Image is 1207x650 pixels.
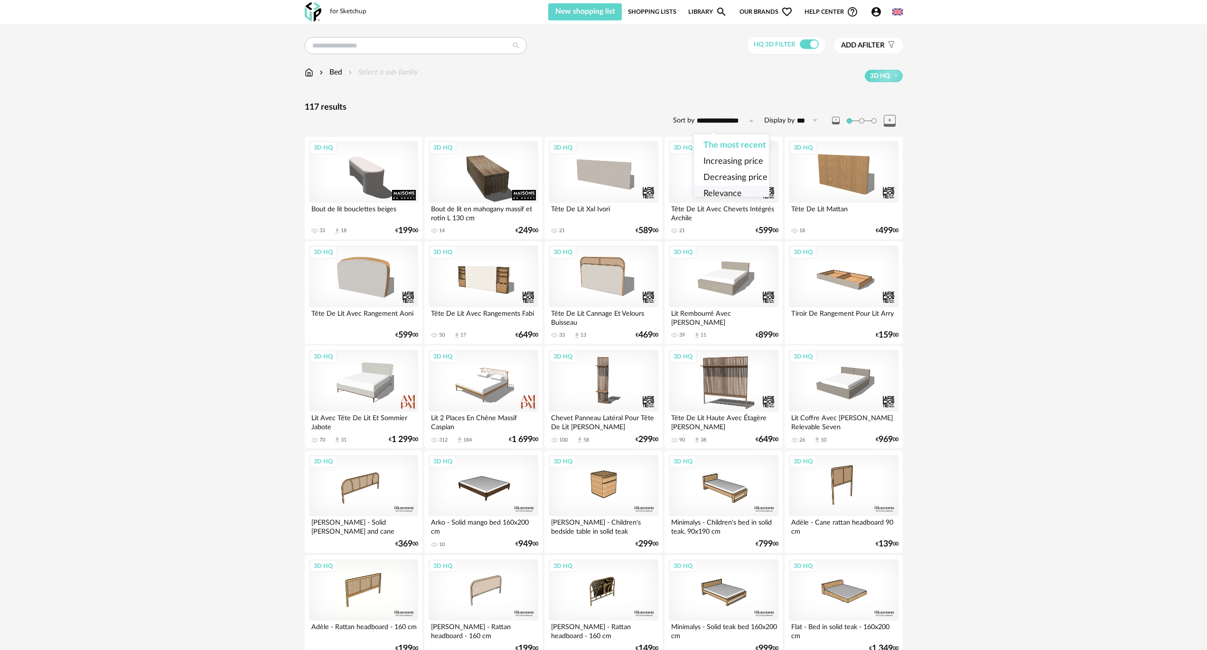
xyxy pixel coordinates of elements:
[549,621,658,640] div: [PERSON_NAME] - Rattan headboard - 160 cm
[638,541,653,547] span: 299
[664,137,782,239] a: 3D HQ Tête De Lit Avec Chevets Intégrés Archile 21 €59900
[785,451,902,553] a: 3D HQ Adèle - Cane rattan headboard 90 cm €13900
[318,67,342,78] div: Bed
[341,227,346,234] div: 18
[764,116,795,125] label: Display by
[841,42,862,49] span: Add a
[429,412,538,431] div: Lit 2 Places En Chêne Massif Caspian
[870,6,882,18] span: Account Circle icon
[679,227,685,234] div: 21
[879,227,893,234] span: 499
[398,227,412,234] span: 199
[549,246,577,258] div: 3D HQ
[638,436,653,443] span: 299
[669,621,778,640] div: Minimalys - Solid teak bed 160x200 cm
[754,41,795,48] span: HQ 3D filter
[305,102,903,113] div: 117 results
[330,8,366,16] div: for Sketchup
[636,227,658,234] div: € 00
[549,203,658,222] div: Tête De Lit Xxl Ivori
[309,516,418,535] div: [PERSON_NAME] - Solid [PERSON_NAME] and cane headboard, 200 cm
[841,41,885,50] span: filter
[669,455,697,468] div: 3D HQ
[758,436,773,443] span: 649
[305,346,422,448] a: 3D HQ Lit Avec Tête De Lit Et Sommier Jabote 70 Download icon 31 €1 29900
[847,6,858,18] span: Help Circle Outline icon
[439,541,445,548] div: 10
[544,241,662,344] a: 3D HQ Tête De Lit Cannage Et Velours Buisseau 33 Download icon 13 €46900
[549,516,658,535] div: [PERSON_NAME] - Children's bedside table in solid teak
[821,437,826,443] div: 10
[334,436,341,443] span: Download icon
[555,8,615,15] span: New shopping list
[549,350,577,363] div: 3D HQ
[398,541,412,547] span: 369
[703,189,742,198] span: Relevance
[870,6,886,18] span: Account Circle icon
[429,141,457,154] div: 3D HQ
[789,621,898,640] div: Flat - Bed in solid teak - 160x200 cm
[876,227,898,234] div: € 00
[334,227,341,235] span: Download icon
[341,437,346,443] div: 31
[305,137,422,239] a: 3D HQ Bout de lit bouclettes beiges 33 Download icon 18 €19900
[664,241,782,344] a: 3D HQ Lit Rembourré Avec [PERSON_NAME] 39 Download icon 11 €89900
[395,541,418,547] div: € 00
[549,412,658,431] div: Chevet Panneau Latéral Pour Tête De Lit [PERSON_NAME]
[515,332,538,339] div: € 00
[392,436,412,443] span: 1 299
[429,246,457,258] div: 3D HQ
[398,332,412,339] span: 599
[693,332,701,339] span: Download icon
[395,332,418,339] div: € 00
[789,455,817,468] div: 3D HQ
[876,436,898,443] div: € 00
[429,455,457,468] div: 3D HQ
[309,621,418,640] div: Adèle - Rattan headboard - 160 cm
[664,451,782,553] a: 3D HQ Minimalys - Children's bed in solid teak, 90x190 cm €79900
[799,227,805,234] div: 18
[688,3,727,20] a: LibraryMagnify icon
[318,67,325,78] img: svg+xml;base64,PHN2ZyB3aWR0aD0iMTYiIGhlaWdodD0iMTYiIHZpZXdCb3g9IjAgMCAxNiAxNiIgZmlsbD0ibm9uZSIgeG...
[309,560,337,572] div: 3D HQ
[309,412,418,431] div: Lit Avec Tête De Lit Et Sommier Jabote
[669,141,697,154] div: 3D HQ
[463,437,472,443] div: 184
[805,6,858,18] span: Help centerHelp Circle Outline icon
[799,437,805,443] div: 26
[879,436,893,443] span: 969
[636,332,658,339] div: € 00
[703,141,766,150] span: The most recent
[701,437,706,443] div: 38
[439,332,445,339] div: 50
[518,332,533,339] span: 649
[758,541,773,547] span: 799
[636,541,658,547] div: € 00
[669,350,697,363] div: 3D HQ
[309,203,418,222] div: Bout de lit bouclettes beiges
[305,67,313,78] img: svg+xml;base64,PHN2ZyB3aWR0aD0iMTYiIGhlaWdodD0iMTciIHZpZXdCb3g9IjAgMCAxNiAxNyIgZmlsbD0ibm9uZSIgeG...
[424,137,542,239] a: 3D HQ Bout de lit en mahogany massif et rotin L 130 cm 14 €24900
[573,332,580,339] span: Download icon
[701,332,706,339] div: 11
[879,332,893,339] span: 159
[512,436,533,443] span: 1 699
[789,307,898,326] div: Tiroir De Rangement Pour Lit Arry
[319,227,325,234] div: 33
[789,516,898,535] div: Adèle - Cane rattan headboard 90 cm
[669,560,697,572] div: 3D HQ
[429,516,538,535] div: Arko - Solid mango bed 160x200 cm
[518,541,533,547] span: 949
[876,541,898,547] div: € 00
[876,332,898,339] div: € 00
[580,332,586,339] div: 13
[424,241,542,344] a: 3D HQ Tête De Lit Avec Rangements Fabi 50 Download icon 17 €64900
[669,412,778,431] div: Tête De Lit Haute Avec Étagère [PERSON_NAME]
[716,6,727,18] span: Magnify icon
[789,412,898,431] div: Lit Coffre Avec [PERSON_NAME] Relevable Seven
[789,560,817,572] div: 3D HQ
[789,350,817,363] div: 3D HQ
[549,307,658,326] div: Tête De Lit Cannage Et Velours Buisseau
[781,6,793,18] span: Heart Outline icon
[789,203,898,222] div: Tête De Lit Mattan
